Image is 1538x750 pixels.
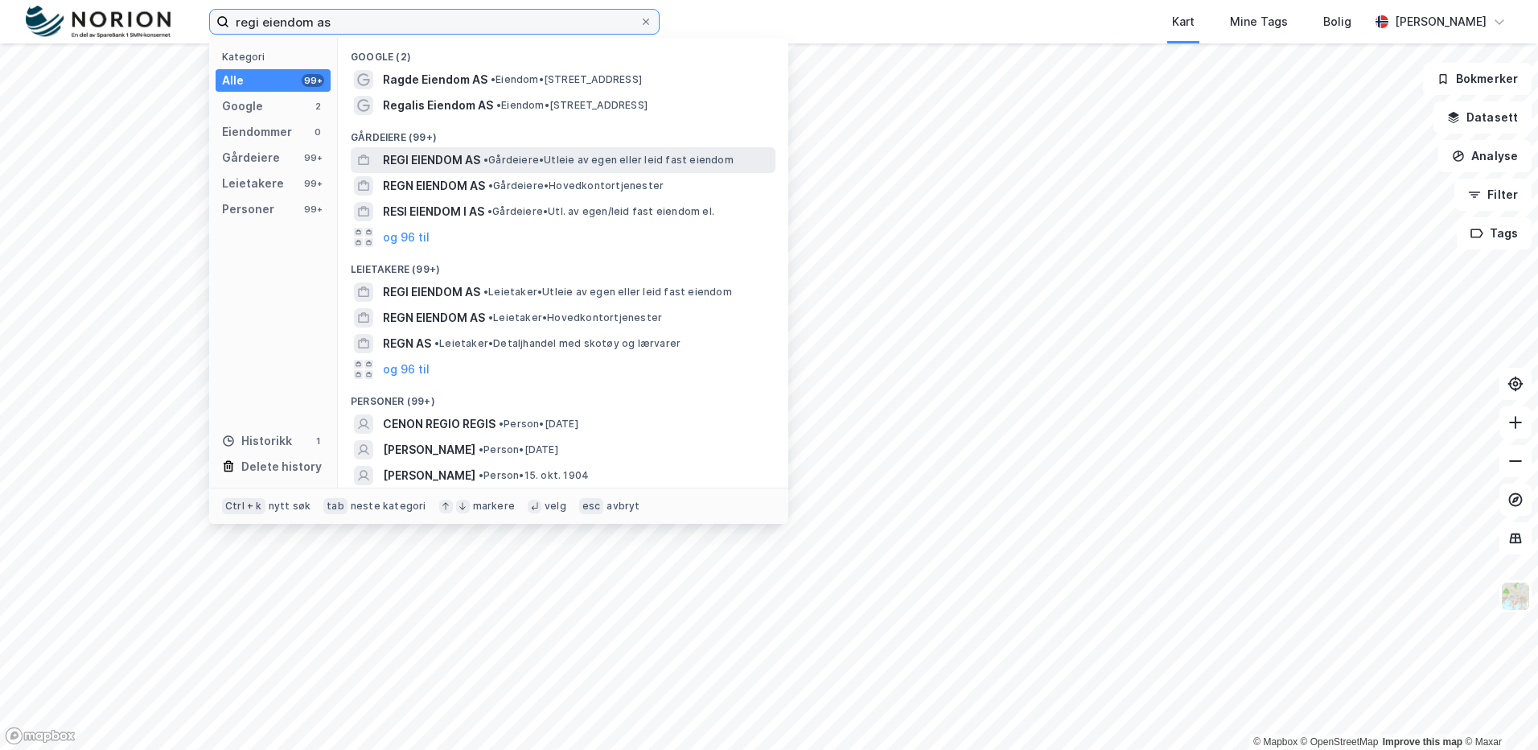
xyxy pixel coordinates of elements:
div: Gårdeiere (99+) [338,118,788,147]
div: Kontrollprogram for chat [1458,673,1538,750]
div: tab [323,498,347,514]
span: • [483,154,488,166]
span: [PERSON_NAME] [383,440,475,459]
span: Gårdeiere • Hovedkontortjenester [488,179,664,192]
div: avbryt [607,500,639,513]
span: Regalis Eiendom AS [383,96,493,115]
div: Kart [1172,12,1195,31]
div: 0 [311,126,324,138]
div: Leietakere (99+) [338,250,788,279]
span: Eiendom • [STREET_ADDRESS] [496,99,648,112]
div: nytt søk [269,500,311,513]
div: 2 [311,100,324,113]
span: REGN EIENDOM AS [383,308,485,328]
span: Leietaker • Detaljhandel med skotøy og lærvarer [434,337,681,350]
span: Ragde Eiendom AS [383,70,487,89]
span: • [499,418,504,430]
a: Improve this map [1383,736,1462,748]
img: Z [1500,581,1531,612]
span: REGN EIENDOM AS [383,176,485,196]
div: Google (2) [338,38,788,67]
img: norion-logo.80e7a08dc31c2e691866.png [26,6,171,39]
div: Leietakere [222,174,284,193]
span: • [479,443,483,455]
span: Person • [DATE] [499,418,578,431]
input: Søk på adresse, matrikkel, gårdeiere, leietakere eller personer [229,10,639,34]
button: og 96 til [383,360,430,379]
div: [PERSON_NAME] [1395,12,1487,31]
button: og 96 til [383,228,430,247]
div: 1 [311,435,324,447]
iframe: Chat Widget [1458,673,1538,750]
div: Mine Tags [1230,12,1288,31]
span: Person • 15. okt. 1904 [479,469,589,482]
div: esc [579,498,604,514]
span: • [483,286,488,298]
button: Analyse [1438,140,1532,172]
div: neste kategori [351,500,426,513]
div: 99+ [302,177,324,190]
span: RESI EIENDOM I AS [383,202,484,221]
span: REGN AS [383,334,431,353]
div: Historikk [222,431,292,451]
a: OpenStreetMap [1301,736,1379,748]
div: Personer (99+) [338,382,788,411]
span: REGI EIENDOM AS [383,282,480,302]
div: Ctrl + k [222,498,265,514]
div: Eiendommer [222,122,292,142]
span: REGI EIENDOM AS [383,150,480,170]
div: velg [545,500,566,513]
span: Eiendom • [STREET_ADDRESS] [491,73,642,86]
button: Tags [1457,217,1532,249]
div: Alle [222,71,244,90]
span: Person • [DATE] [479,443,558,456]
span: Leietaker • Utleie av egen eller leid fast eiendom [483,286,732,299]
span: • [487,205,492,217]
span: • [434,337,439,349]
span: • [488,311,493,323]
div: 99+ [302,203,324,216]
a: Mapbox homepage [5,727,76,745]
span: • [479,469,483,481]
a: Mapbox [1253,736,1297,748]
span: CENON REGIO REGIS [383,414,496,434]
span: Gårdeiere • Utl. av egen/leid fast eiendom el. [487,205,714,218]
div: 99+ [302,74,324,87]
button: Bokmerker [1423,63,1532,95]
span: • [491,73,496,85]
div: Google [222,97,263,116]
span: • [496,99,501,111]
div: Kategori [222,51,331,63]
div: Delete history [241,457,322,476]
div: Personer [222,200,274,219]
span: Gårdeiere • Utleie av egen eller leid fast eiendom [483,154,734,167]
span: • [488,179,493,192]
div: Gårdeiere [222,148,280,167]
span: [PERSON_NAME] [383,466,475,485]
div: 99+ [302,151,324,164]
span: Leietaker • Hovedkontortjenester [488,311,662,324]
div: Bolig [1323,12,1351,31]
button: Filter [1454,179,1532,211]
button: Datasett [1433,101,1532,134]
div: markere [473,500,515,513]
